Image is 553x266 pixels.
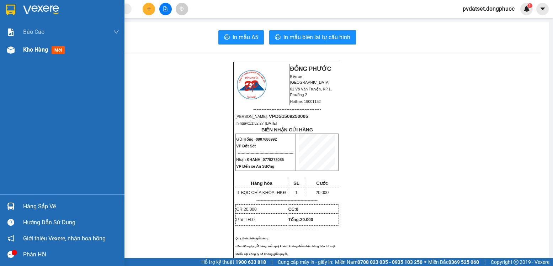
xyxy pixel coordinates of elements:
span: mới [52,46,65,54]
span: Bến xe [GEOGRAPHIC_DATA] [56,11,96,20]
button: printerIn mẫu biên lai tự cấu hình [269,30,356,45]
span: file-add [163,6,168,11]
img: solution-icon [7,28,15,36]
img: logo [2,4,34,36]
span: Cung cấp máy in - giấy in: [278,258,333,266]
span: ----------------------------------------- [19,38,87,44]
span: Hotline: 19001152 [56,32,87,36]
span: 0907686992 [256,137,277,141]
img: icon-new-feature [523,6,530,12]
button: aim [176,3,188,15]
strong: 0369 525 060 [448,259,479,265]
span: Hỗ trợ kỹ thuật: [201,258,266,266]
span: notification [7,235,14,242]
span: VP Đất Sét [236,144,256,148]
span: plus [147,6,151,11]
sup: 1 [527,3,532,8]
span: CR: [236,207,256,212]
span: 1 [528,3,531,8]
img: logo-vxr [6,5,15,15]
span: Hồng - [244,137,277,141]
span: 01 Võ Văn Truyện, KP.1, Phường 2 [290,87,332,97]
span: Báo cáo [23,27,44,36]
span: copyright [514,260,519,265]
span: ⚪️ [424,261,426,264]
span: -------------------------------------------- [238,151,293,155]
button: caret-down [536,3,549,15]
span: [PERSON_NAME]: [235,114,308,119]
span: 0 [252,217,255,222]
strong: CC: [288,207,298,212]
button: plus [143,3,155,15]
span: | [484,258,485,266]
span: ----------------------------------------- [253,106,321,112]
span: Hotline: 19001152 [290,99,321,104]
span: SL [293,181,299,186]
span: [PERSON_NAME]: [2,46,75,50]
img: warehouse-icon [7,203,15,210]
span: 20.000 [316,190,329,195]
span: 0779273085 [263,157,284,162]
span: - Sau 03 ngày gửi hàng, nếu quý khách không đến nhận hàng hóa thì mọi khiếu nại công ty sẽ không ... [235,245,335,256]
span: KHANH - [247,157,284,162]
div: Hàng sắp về [23,201,119,212]
span: VPDS1509250005 [36,45,75,51]
span: Tổng: [288,217,313,222]
strong: ĐỒNG PHƯỚC [290,66,331,72]
span: 0 [296,207,298,212]
span: 1 BỌC CHÌA KHÓA - [237,190,286,195]
span: caret-down [539,6,546,12]
div: Hướng dẫn sử dụng [23,217,119,228]
span: 11:32:27 [DATE] [249,121,277,125]
span: Kho hàng [23,46,48,53]
span: VP Bến xe An Sương [236,164,274,168]
span: Miền Bắc [428,258,479,266]
span: In mẫu A5 [233,33,258,42]
span: VPDS1509250005 [269,114,308,119]
strong: 0708 023 035 - 0935 103 250 [357,259,422,265]
span: 11:32:27 [DATE] [16,52,43,56]
span: 1 [295,190,298,195]
strong: ĐỒNG PHƯỚC [56,4,97,10]
span: 20.000 [300,217,313,222]
span: Phí TH: [236,217,255,222]
span: Miền Nam [335,258,422,266]
span: 01 Võ Văn Truyện, KP.1, Phường 2 [56,21,98,30]
button: file-add [159,3,172,15]
img: logo [236,69,267,100]
span: printer [275,34,281,41]
span: Quy định nhận/gửi hàng: [235,237,269,240]
button: printerIn mẫu A5 [218,30,264,45]
span: In ngày: [235,121,277,125]
strong: BIÊN NHẬN GỬI HÀNG [261,127,313,132]
span: Bến xe [GEOGRAPHIC_DATA] [290,74,330,84]
span: Gửi: [236,137,277,141]
img: warehouse-icon [7,46,15,54]
span: In ngày: [2,52,43,56]
p: ------------------------------------------- [235,227,339,233]
span: HKĐ [277,190,286,195]
span: message [7,251,14,258]
div: Phản hồi [23,249,119,260]
span: Nhận: [236,157,284,162]
span: Hàng hóa [251,181,272,186]
strong: 1900 633 818 [235,259,266,265]
p: ------------------------------------------- [235,198,339,203]
span: printer [224,34,230,41]
span: In mẫu biên lai tự cấu hình [283,33,350,42]
span: question-circle [7,219,14,226]
span: Cước [316,181,328,186]
span: down [113,29,119,35]
span: | [271,258,272,266]
span: pvdatset.dongphuoc [457,4,520,13]
span: aim [179,6,184,11]
span: 20.000 [244,207,257,212]
span: Giới thiệu Vexere, nhận hoa hồng [23,234,106,243]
